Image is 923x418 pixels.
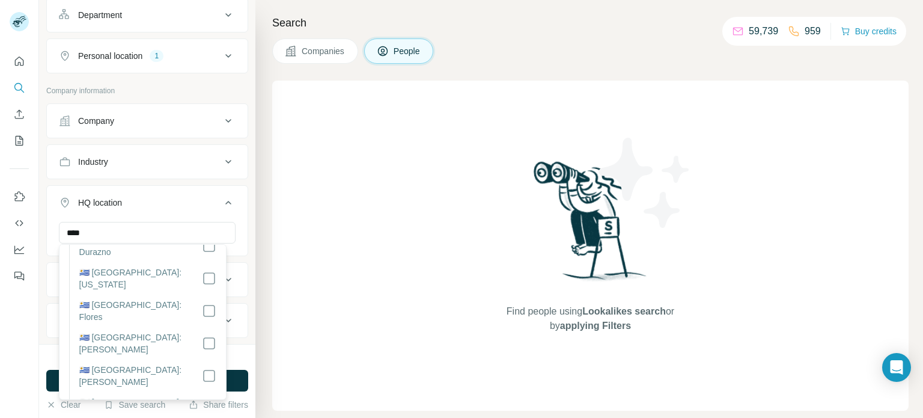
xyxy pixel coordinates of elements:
button: Clear [46,399,81,411]
div: Department [78,9,122,21]
button: Quick start [10,51,29,72]
div: 1 [150,51,163,61]
button: My lists [10,130,29,152]
button: Company [47,106,248,135]
button: Dashboard [10,239,29,260]
button: Personal location1 [47,41,248,70]
label: 🇺🇾 [GEOGRAPHIC_DATA]: [US_STATE] [79,266,202,290]
button: Search [10,77,29,99]
span: applying Filters [560,321,631,331]
div: Industry [78,156,108,168]
label: 🇺🇾 [GEOGRAPHIC_DATA]: Durazno [79,234,202,258]
label: 🇺🇾 [GEOGRAPHIC_DATA]: [PERSON_NAME] [79,331,202,355]
button: Annual revenue ($) [47,265,248,294]
span: Find people using or by [494,304,686,333]
label: 🇺🇾 [GEOGRAPHIC_DATA]: [PERSON_NAME] [79,364,202,388]
p: 959 [805,24,821,38]
button: Industry [47,147,248,176]
span: People [394,45,421,57]
button: Share filters [189,399,248,411]
button: Use Surfe API [10,212,29,234]
button: Feedback [10,265,29,287]
p: Company information [46,85,248,96]
button: Use Surfe on LinkedIn [10,186,29,207]
div: HQ location [78,197,122,209]
span: Companies [302,45,346,57]
h4: Search [272,14,909,31]
img: Surfe Illustration - Stars [591,129,699,237]
button: Save search [104,399,165,411]
p: 59,739 [749,24,778,38]
button: Department [47,1,248,29]
div: Personal location [78,50,142,62]
button: Run search [46,370,248,392]
button: Buy credits [841,23,897,40]
button: Enrich CSV [10,103,29,125]
button: Employees (size) [47,306,248,335]
div: Company [78,115,114,127]
button: HQ location [47,188,248,222]
span: Lookalikes search [582,306,666,316]
div: Open Intercom Messenger [882,353,911,382]
img: Surfe Illustration - Woman searching with binoculars [528,158,653,292]
label: 🇺🇾 [GEOGRAPHIC_DATA]: Flores [79,299,202,323]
